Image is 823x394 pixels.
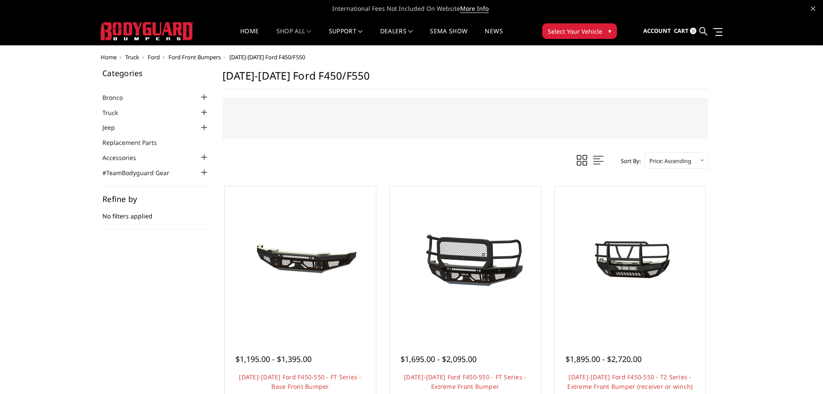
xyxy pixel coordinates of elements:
a: Cart 0 [674,19,696,43]
label: Sort By: [616,154,641,167]
a: [DATE]-[DATE] Ford F450-550 - FT Series - Base Front Bumper [239,373,361,391]
a: Accessories [102,153,147,162]
span: Select Your Vehicle [548,27,602,36]
a: Bronco [102,93,133,102]
a: Home [101,53,117,61]
div: No filters applied [102,195,210,230]
a: More Info [460,4,489,13]
span: $1,695.00 - $2,095.00 [400,354,477,364]
a: Account [643,19,671,43]
span: Account [643,27,671,35]
span: $1,195.00 - $1,395.00 [235,354,311,364]
img: BODYGUARD BUMPERS [101,22,194,40]
a: Truck [125,53,139,61]
span: Cart [674,27,689,35]
img: 2023-2025 Ford F450-550 - FT Series - Base Front Bumper [231,230,369,295]
a: Ford Front Bumpers [168,53,221,61]
iframe: Chat Widget [780,352,823,394]
a: [DATE]-[DATE] Ford F450-550 - T2 Series - Extreme Front Bumper (receiver or winch) [567,373,693,391]
a: Truck [102,108,129,117]
h5: Refine by [102,195,210,203]
a: #TeamBodyguard Gear [102,168,180,177]
a: Dealers [380,28,413,45]
a: SEMA Show [430,28,467,45]
a: shop all [276,28,311,45]
a: 2023-2026 Ford F450-550 - T2 Series - Extreme Front Bumper (receiver or winch) [557,189,704,336]
h1: [DATE]-[DATE] Ford F450/F550 [222,69,708,89]
a: Home [240,28,259,45]
img: 2023-2026 Ford F450-550 - T2 Series - Extreme Front Bumper (receiver or winch) [561,223,699,301]
button: Select Your Vehicle [542,23,617,39]
a: 2023-2026 Ford F450-550 - FT Series - Extreme Front Bumper 2023-2026 Ford F450-550 - FT Series - ... [392,189,539,336]
span: $1,895.00 - $2,720.00 [566,354,642,364]
a: Support [329,28,363,45]
a: Replacement Parts [102,138,168,147]
h5: Categories [102,69,210,77]
span: 0 [690,28,696,34]
a: Jeep [102,123,126,132]
a: Ford [148,53,160,61]
span: [DATE]-[DATE] Ford F450/F550 [229,53,305,61]
a: 2023-2025 Ford F450-550 - FT Series - Base Front Bumper [227,189,374,336]
a: [DATE]-[DATE] Ford F450-550 - FT Series - Extreme Front Bumper [404,373,526,391]
a: News [485,28,502,45]
span: ▾ [608,26,611,35]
